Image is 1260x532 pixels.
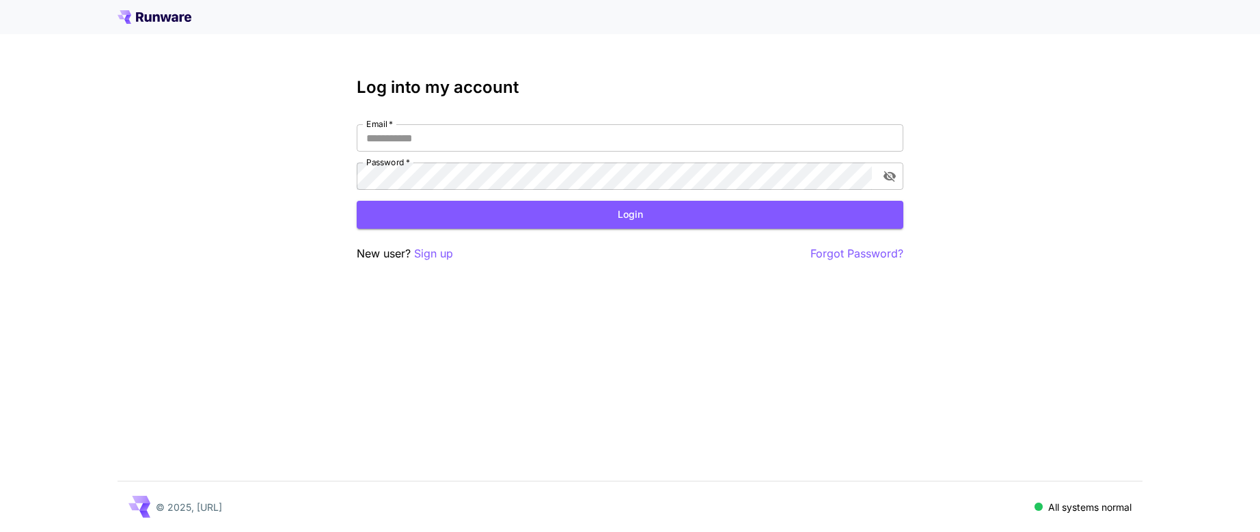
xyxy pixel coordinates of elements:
p: New user? [357,245,453,262]
p: All systems normal [1048,500,1132,514]
label: Password [366,156,410,168]
button: Login [357,201,903,229]
button: Forgot Password? [810,245,903,262]
button: toggle password visibility [877,164,902,188]
h3: Log into my account [357,78,903,97]
button: Sign up [414,245,453,262]
p: © 2025, [URL] [156,500,222,514]
label: Email [366,118,393,130]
